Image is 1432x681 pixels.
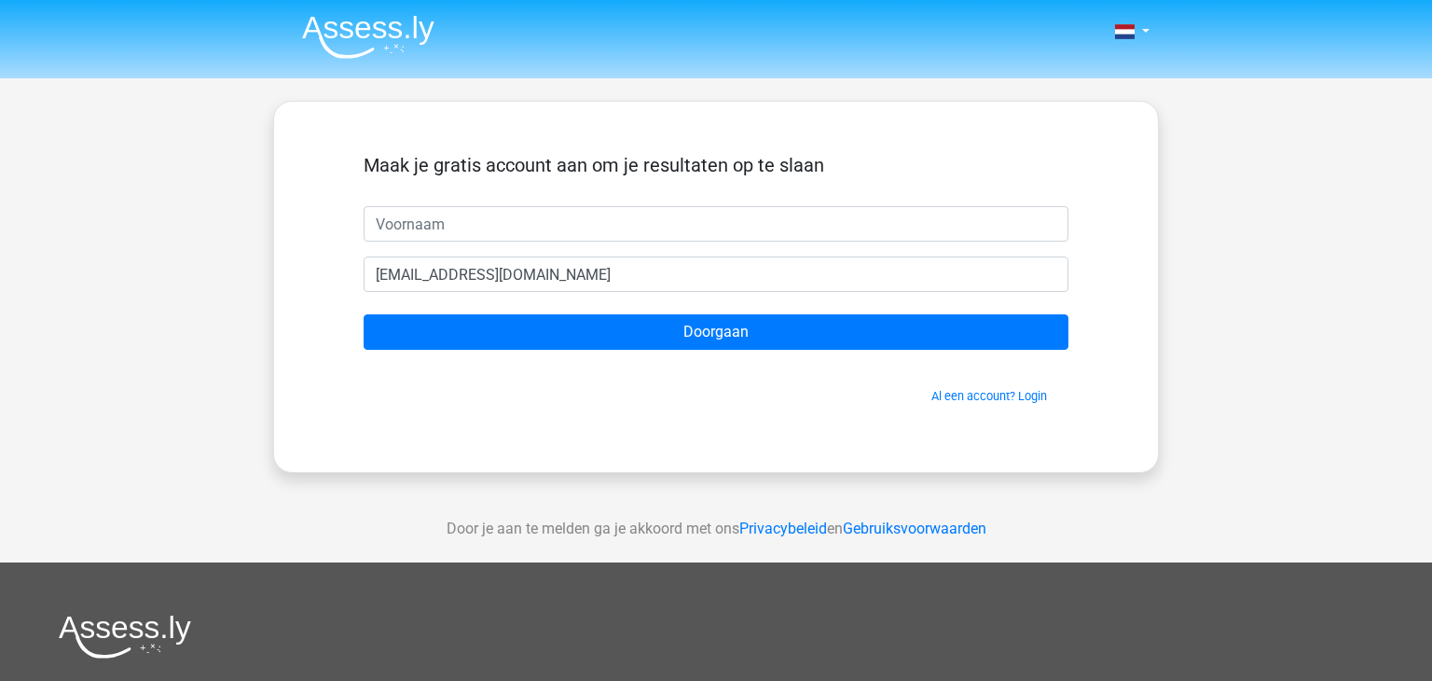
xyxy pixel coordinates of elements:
[302,15,434,59] img: Assessly
[364,154,1068,176] h5: Maak je gratis account aan om je resultaten op te slaan
[364,257,1068,292] input: Email
[364,206,1068,242] input: Voornaam
[931,389,1047,403] a: Al een account? Login
[843,520,986,537] a: Gebruiksvoorwaarden
[59,615,191,659] img: Assessly logo
[364,314,1068,350] input: Doorgaan
[739,520,827,537] a: Privacybeleid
